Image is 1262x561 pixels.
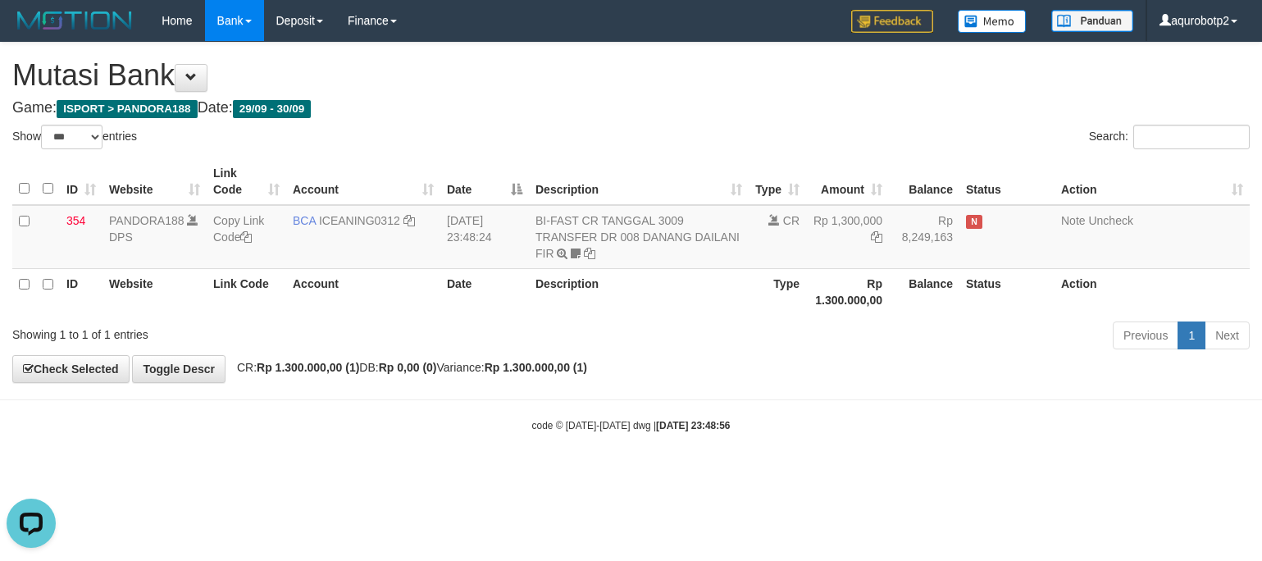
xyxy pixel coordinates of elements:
[889,158,959,205] th: Balance
[889,268,959,315] th: Balance
[783,214,800,227] span: CR
[806,268,889,315] th: Rp 1.300.000,00
[806,158,889,205] th: Amount: activate to sort column ascending
[132,355,226,383] a: Toggle Descr
[103,205,207,269] td: DPS
[319,214,400,227] a: ICEANING0312
[1088,214,1132,227] a: Uncheck
[1061,214,1086,227] a: Note
[207,268,286,315] th: Link Code
[966,215,982,229] span: Has Note
[1205,322,1250,349] a: Next
[1113,322,1178,349] a: Previous
[7,7,56,56] button: Open LiveChat chat widget
[293,214,316,227] span: BCA
[958,10,1027,33] img: Button%20Memo.svg
[12,100,1250,116] h4: Game: Date:
[959,268,1055,315] th: Status
[1055,268,1250,315] th: Action
[60,158,103,205] th: ID: activate to sort column ascending
[656,420,730,431] strong: [DATE] 23:48:56
[66,214,85,227] span: 354
[57,100,198,118] span: ISPORT > PANDORA188
[851,10,933,33] img: Feedback.jpg
[60,268,103,315] th: ID
[529,158,749,205] th: Description: activate to sort column ascending
[1051,10,1133,32] img: panduan.png
[286,268,440,315] th: Account
[1055,158,1250,205] th: Action: activate to sort column ascending
[41,125,103,149] select: Showentries
[806,205,889,269] td: Rp 1,300,000
[535,214,740,260] a: BI-FAST CR TANGGAL 3009 TRANSFER DR 008 DANANG DAILANI FIR
[1133,125,1250,149] input: Search:
[440,268,529,315] th: Date
[233,100,312,118] span: 29/09 - 30/09
[529,268,749,315] th: Description
[889,205,959,269] td: Rp 8,249,163
[213,214,264,244] a: Copy Link Code
[257,361,359,374] strong: Rp 1.300.000,00 (1)
[286,158,440,205] th: Account: activate to sort column ascending
[871,230,882,244] a: Copy Rp 1,300,000 to clipboard
[109,214,185,227] a: PANDORA188
[103,158,207,205] th: Website: activate to sort column ascending
[379,361,437,374] strong: Rp 0,00 (0)
[440,158,529,205] th: Date: activate to sort column descending
[440,205,529,269] td: [DATE] 23:48:24
[1178,322,1205,349] a: 1
[103,268,207,315] th: Website
[1089,125,1250,149] label: Search:
[12,320,513,343] div: Showing 1 to 1 of 1 entries
[12,355,130,383] a: Check Selected
[749,268,806,315] th: Type
[532,420,731,431] small: code © [DATE]-[DATE] dwg |
[749,158,806,205] th: Type: activate to sort column ascending
[584,247,595,260] a: Copy BI-FAST CR TANGGAL 3009 TRANSFER DR 008 DANANG DAILANI FIR to clipboard
[12,59,1250,92] h1: Mutasi Bank
[485,361,587,374] strong: Rp 1.300.000,00 (1)
[12,8,137,33] img: MOTION_logo.png
[959,158,1055,205] th: Status
[229,361,587,374] span: CR: DB: Variance:
[403,214,415,227] a: Copy ICEANING0312 to clipboard
[207,158,286,205] th: Link Code: activate to sort column ascending
[12,125,137,149] label: Show entries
